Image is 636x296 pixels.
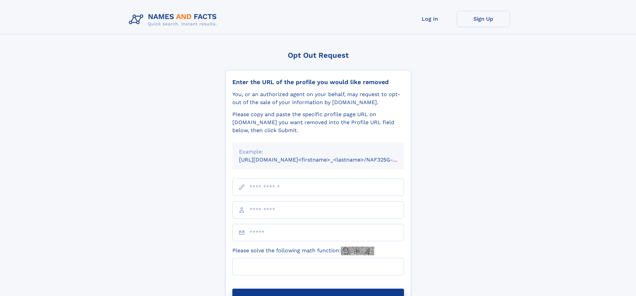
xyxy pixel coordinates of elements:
[225,51,411,59] div: Opt Out Request
[232,110,404,134] div: Please copy and paste the specific profile page URL on [DOMAIN_NAME] you want removed into the Pr...
[126,11,222,29] img: Logo Names and Facts
[239,157,417,163] small: [URL][DOMAIN_NAME]<firstname>_<lastname>/NAF325G-xxxxxxxx
[232,78,404,86] div: Enter the URL of the profile you would like removed
[232,247,374,255] label: Please solve the following math function:
[403,11,457,27] a: Log In
[457,11,510,27] a: Sign Up
[232,90,404,106] div: You, or an authorized agent on your behalf, may request to opt-out of the sale of your informatio...
[239,148,397,156] div: Example:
